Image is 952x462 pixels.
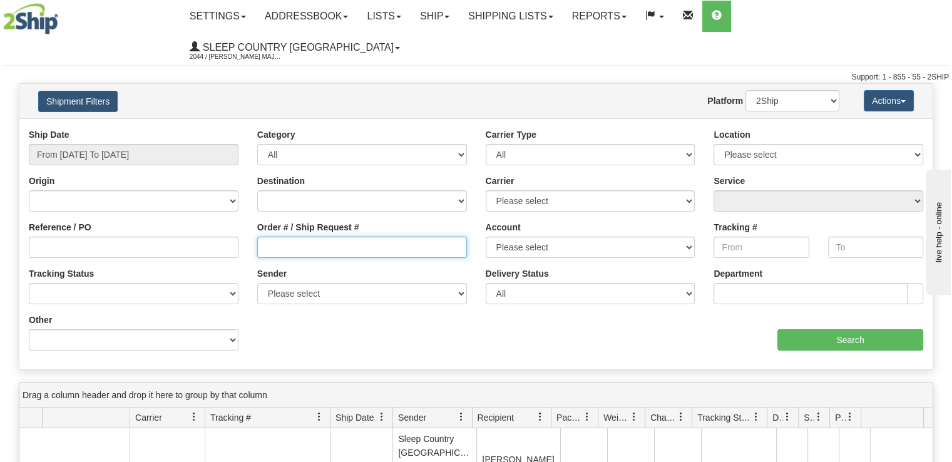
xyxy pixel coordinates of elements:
div: grid grouping header [19,383,933,408]
a: Tracking # filter column settings [309,406,330,428]
label: Carrier Type [486,128,536,141]
a: Recipient filter column settings [530,406,551,428]
span: Weight [603,411,630,424]
a: Sender filter column settings [451,406,472,428]
label: Destination [257,175,305,187]
span: Recipient [478,411,514,424]
label: Order # / Ship Request # [257,221,359,234]
a: Addressbook [255,1,358,32]
a: Settings [180,1,255,32]
span: Charge [650,411,677,424]
span: Shipment Issues [804,411,814,424]
label: Location [714,128,750,141]
label: Carrier [486,175,514,187]
label: Tracking # [714,221,757,234]
a: Ship [411,1,459,32]
span: Sender [398,411,426,424]
input: Search [777,329,923,351]
span: Delivery Status [772,411,783,424]
label: Reference / PO [29,221,91,234]
a: Delivery Status filter column settings [777,406,798,428]
a: Shipment Issues filter column settings [808,406,829,428]
a: Sleep Country [GEOGRAPHIC_DATA] 2044 / [PERSON_NAME] Major [PERSON_NAME] [180,32,409,63]
span: Carrier [135,411,162,424]
button: Actions [864,90,914,111]
button: Shipment Filters [38,91,118,112]
a: Shipping lists [459,1,562,32]
label: Tracking Status [29,267,94,280]
a: Reports [563,1,636,32]
input: To [828,237,923,258]
a: Carrier filter column settings [183,406,205,428]
label: Account [486,221,521,234]
a: Lists [357,1,410,32]
label: Department [714,267,762,280]
label: Ship Date [29,128,69,141]
a: Tracking Status filter column settings [745,406,767,428]
iframe: chat widget [923,167,951,295]
img: logo2044.jpg [3,3,58,34]
a: Pickup Status filter column settings [839,406,861,428]
label: Origin [29,175,54,187]
span: Sleep Country [GEOGRAPHIC_DATA] [200,42,394,53]
label: Service [714,175,745,187]
label: Platform [707,95,743,107]
label: Sender [257,267,287,280]
span: Ship Date [335,411,374,424]
span: Tracking Status [697,411,752,424]
a: Charge filter column settings [670,406,692,428]
span: Tracking # [210,411,251,424]
a: Packages filter column settings [576,406,598,428]
label: Category [257,128,295,141]
input: From [714,237,809,258]
label: Delivery Status [486,267,549,280]
div: live help - online [9,11,116,20]
label: Other [29,314,52,326]
a: Ship Date filter column settings [371,406,392,428]
span: 2044 / [PERSON_NAME] Major [PERSON_NAME] [190,51,284,63]
div: Support: 1 - 855 - 55 - 2SHIP [3,72,949,83]
span: Packages [556,411,583,424]
span: Pickup Status [835,411,846,424]
a: Weight filter column settings [623,406,645,428]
